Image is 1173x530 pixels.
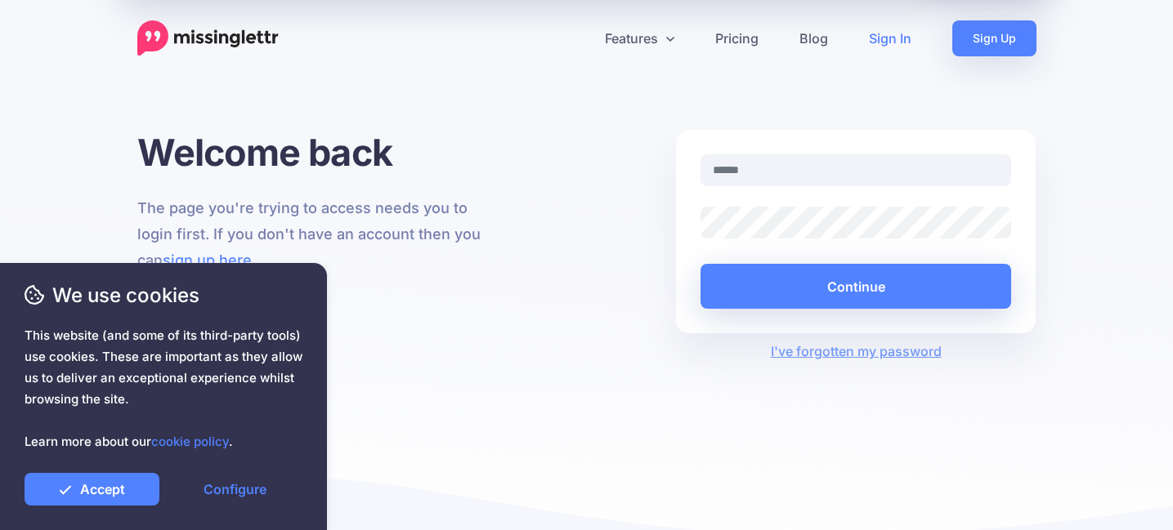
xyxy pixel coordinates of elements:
a: Configure [168,473,302,506]
a: Pricing [695,20,779,56]
a: cookie policy [151,434,229,449]
a: Accept [25,473,159,506]
button: Continue [701,264,1012,309]
p: The page you're trying to access needs you to login first. If you don't have an account then you ... [137,195,498,274]
span: We use cookies [25,281,302,310]
a: Features [584,20,695,56]
a: I've forgotten my password [771,343,942,359]
a: sign up here [163,252,252,269]
h1: Welcome back [137,130,498,175]
a: Blog [779,20,848,56]
a: Sign Up [952,20,1036,56]
a: Sign In [848,20,932,56]
span: This website (and some of its third-party tools) use cookies. These are important as they allow u... [25,325,302,452]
